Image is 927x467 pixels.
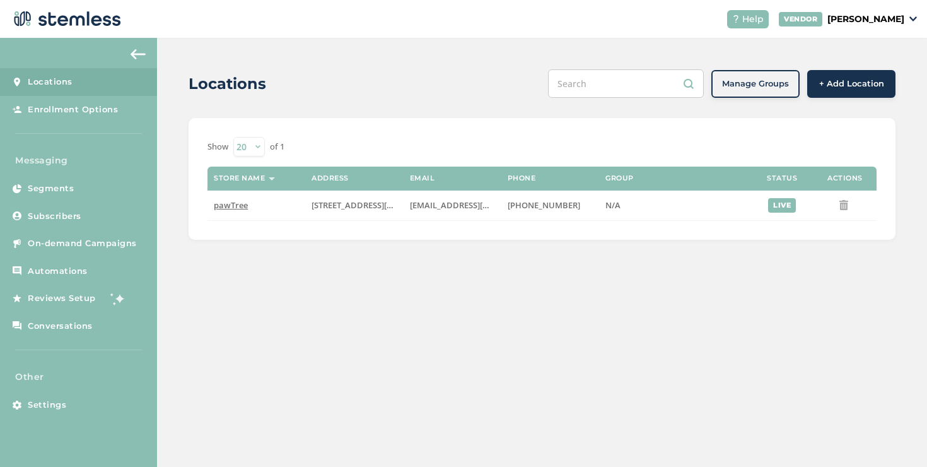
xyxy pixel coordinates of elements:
[312,200,397,211] label: 940 South Kimball Avenue
[768,198,796,213] div: live
[864,406,927,467] iframe: Chat Widget
[605,200,744,211] label: N/A
[827,13,904,26] p: [PERSON_NAME]
[214,174,265,182] label: Store name
[28,265,88,278] span: Automations
[28,237,137,250] span: On-demand Campaigns
[807,70,895,98] button: + Add Location
[28,182,74,195] span: Segments
[732,15,740,23] img: icon-help-white-03924b79.svg
[813,167,877,191] th: Actions
[105,286,131,311] img: glitter-stars-b7820f95.gif
[312,199,448,211] span: [STREET_ADDRESS][PERSON_NAME]
[779,12,822,27] div: VENDOR
[410,199,547,211] span: [EMAIL_ADDRESS][DOMAIN_NAME]
[410,174,435,182] label: Email
[270,141,284,153] label: of 1
[711,70,800,98] button: Manage Groups
[28,292,96,305] span: Reviews Setup
[819,78,884,90] span: + Add Location
[28,103,118,116] span: Enrollment Options
[722,78,789,90] span: Manage Groups
[508,199,580,211] span: [PHONE_NUMBER]
[131,49,146,59] img: icon-arrow-back-accent-c549486e.svg
[28,320,93,333] span: Conversations
[10,6,121,32] img: logo-dark-0685b13c.svg
[269,177,275,180] img: icon-sort-1e1d7615.svg
[28,399,66,411] span: Settings
[605,174,634,182] label: Group
[189,73,266,95] h2: Locations
[548,69,704,98] input: Search
[214,199,248,211] span: pawTree
[28,76,73,88] span: Locations
[742,13,764,26] span: Help
[28,210,81,223] span: Subscribers
[312,174,349,182] label: Address
[909,16,917,21] img: icon_down-arrow-small-66adaf34.svg
[410,200,495,211] label: Support@pawtree.com
[214,200,299,211] label: pawTree
[508,174,536,182] label: Phone
[508,200,593,211] label: (855) 940-5234
[767,174,797,182] label: Status
[207,141,228,153] label: Show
